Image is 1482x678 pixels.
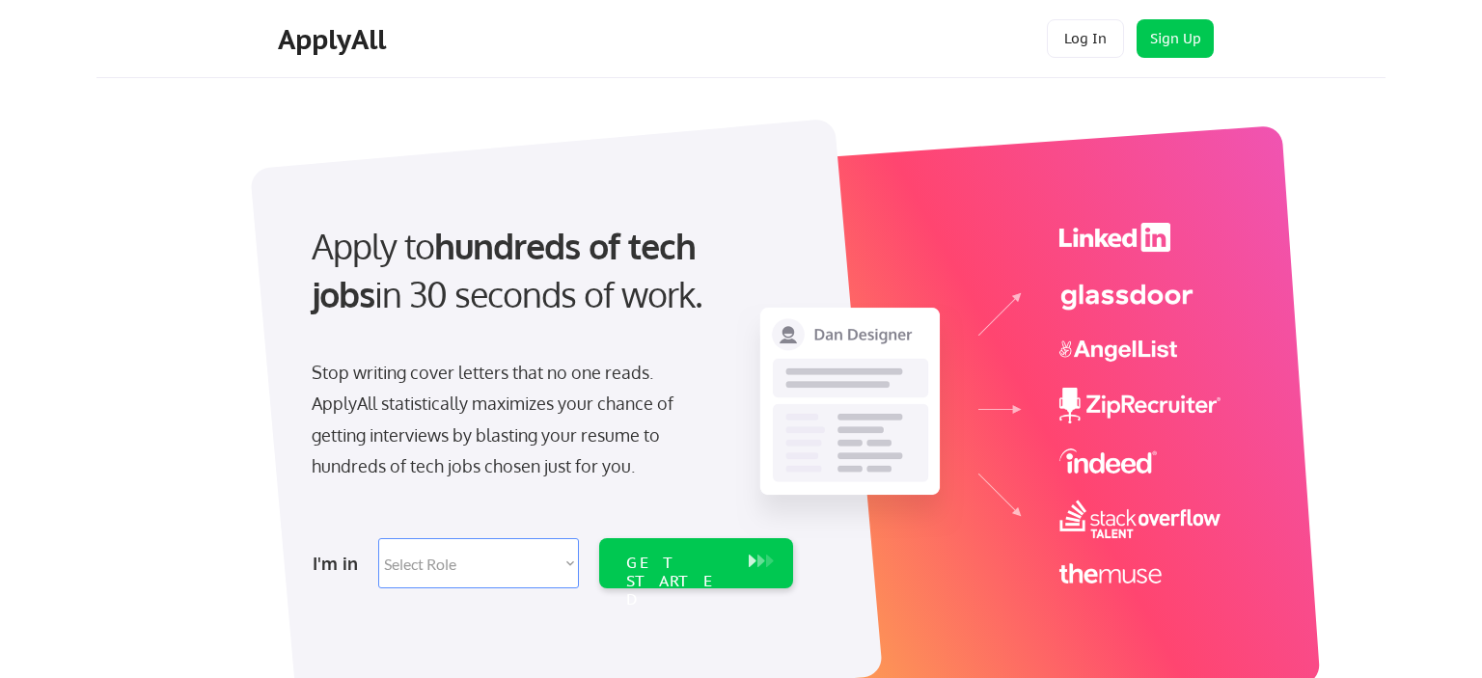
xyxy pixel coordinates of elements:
[312,357,708,482] div: Stop writing cover letters that no one reads. ApplyAll statistically maximizes your chance of get...
[312,222,785,319] div: Apply to in 30 seconds of work.
[626,554,729,610] div: GET STARTED
[313,548,367,579] div: I'm in
[312,224,704,315] strong: hundreds of tech jobs
[1047,19,1124,58] button: Log In
[1137,19,1214,58] button: Sign Up
[278,23,392,56] div: ApplyAll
